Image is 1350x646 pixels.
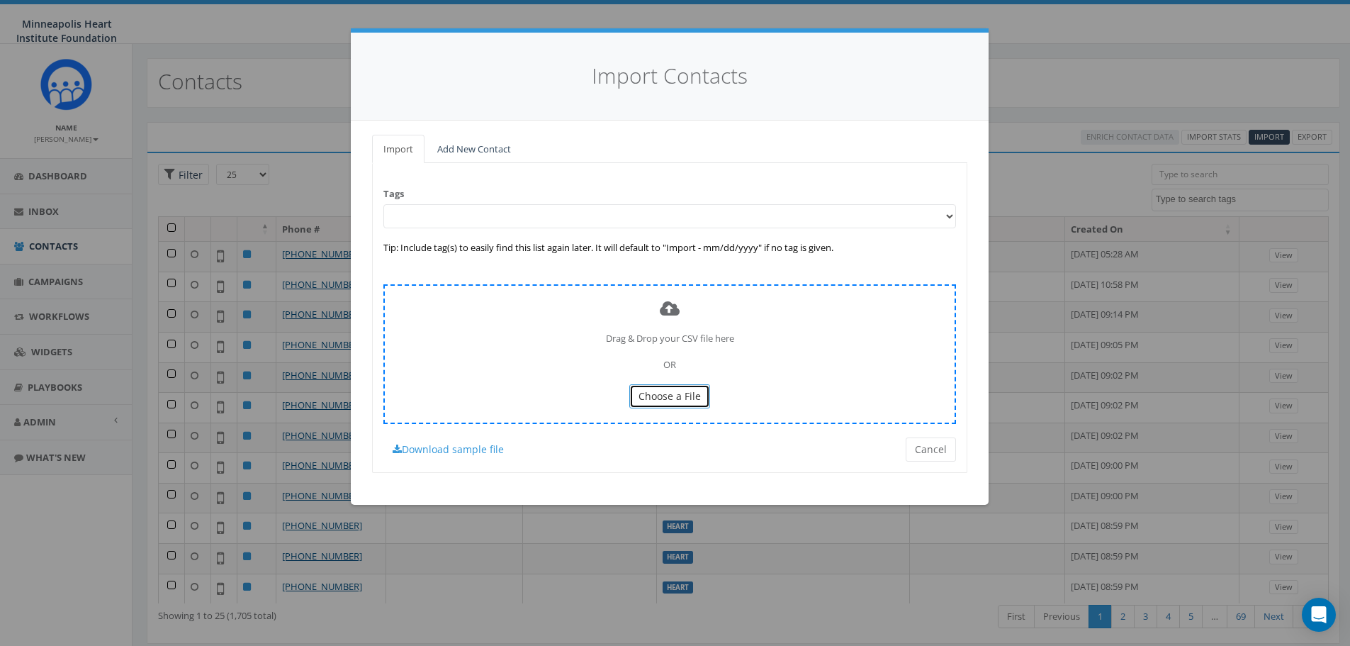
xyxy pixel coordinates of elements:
label: Tip: Include tag(s) to easily find this list again later. It will default to "Import - mm/dd/yyyy... [383,241,833,255]
div: Open Intercom Messenger [1302,598,1336,632]
span: OR [663,358,676,371]
a: Add New Contact [426,135,522,164]
button: Cancel [906,438,956,462]
a: Download sample file [383,438,513,462]
label: Tags [383,187,404,201]
h4: Import Contacts [372,61,967,91]
div: Drag & Drop your CSV file here [383,284,956,424]
a: Import [372,135,424,164]
span: Choose a File [639,389,701,403]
